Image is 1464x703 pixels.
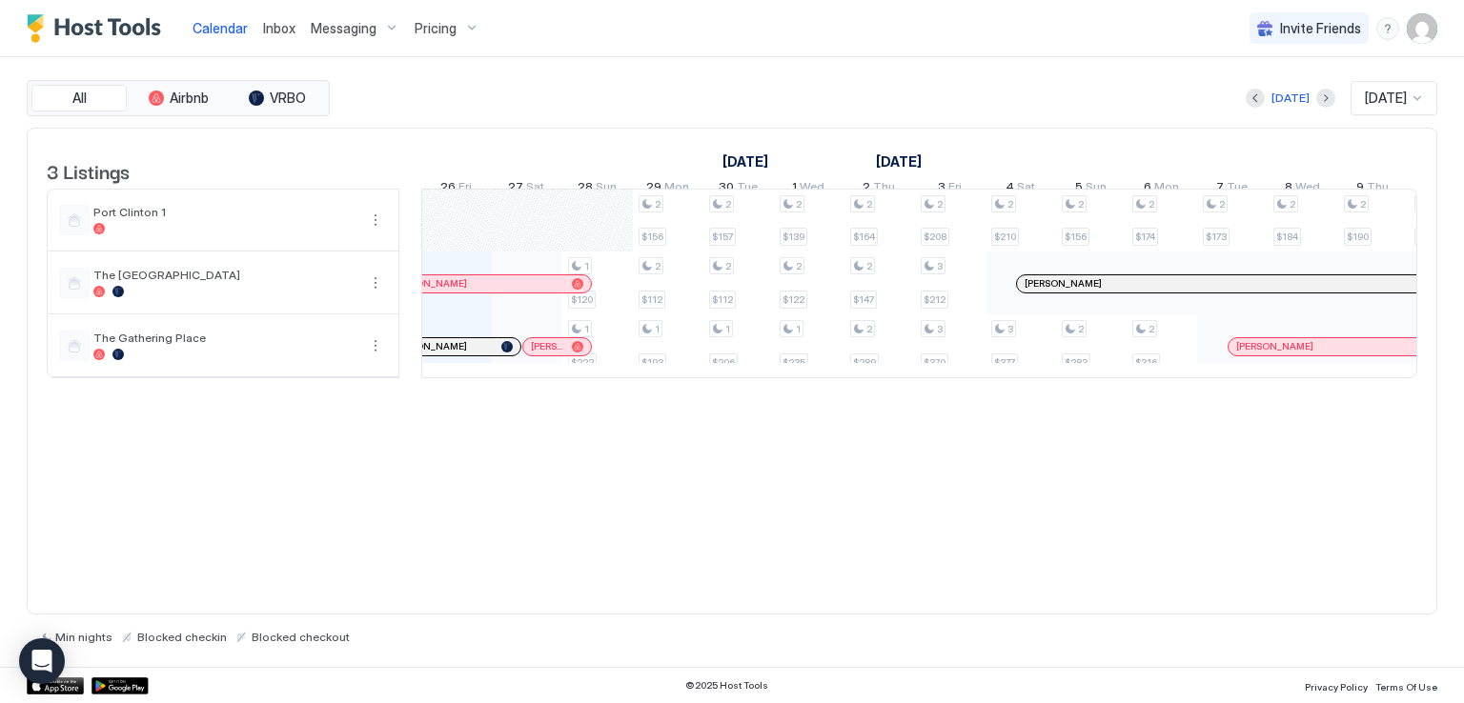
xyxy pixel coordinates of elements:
[1227,179,1248,199] span: Tue
[641,356,663,369] span: $193
[1375,675,1437,695] a: Terms Of Use
[1211,175,1252,203] a: October 7, 2025
[994,231,1016,243] span: $210
[270,90,306,107] span: VRBO
[641,175,694,203] a: September 29, 2025
[938,179,945,199] span: 3
[364,209,387,231] div: menu
[1065,356,1088,369] span: $283
[1290,198,1295,211] span: 2
[1025,277,1102,290] span: [PERSON_NAME]
[924,231,946,243] span: $208
[503,175,549,203] a: September 27, 2025
[664,179,689,199] span: Mon
[1407,13,1437,44] div: User profile
[571,293,593,306] span: $120
[1219,198,1225,211] span: 2
[1006,179,1014,199] span: 4
[27,677,84,694] div: App Store
[458,179,472,199] span: Fri
[712,356,735,369] span: $206
[1075,179,1083,199] span: 5
[1375,681,1437,693] span: Terms Of Use
[1078,323,1084,335] span: 2
[27,14,170,43] div: Host Tools Logo
[714,175,762,203] a: September 30, 2025
[390,340,467,352] span: [PERSON_NAME]
[1007,323,1013,335] span: 3
[1365,90,1407,107] span: [DATE]
[1149,323,1154,335] span: 2
[800,179,824,199] span: Wed
[863,179,870,199] span: 2
[718,148,773,175] a: September 11, 2025
[994,356,1015,369] span: $377
[719,179,734,199] span: 30
[937,198,943,211] span: 2
[948,179,962,199] span: Fri
[1139,175,1184,203] a: October 6, 2025
[193,20,248,36] span: Calendar
[47,156,130,185] span: 3 Listings
[19,638,65,684] div: Open Intercom Messenger
[1246,89,1265,108] button: Previous month
[924,356,945,369] span: $370
[937,260,943,272] span: 3
[27,80,330,116] div: tab-group
[853,231,875,243] span: $164
[1360,198,1366,211] span: 2
[390,277,467,290] span: [PERSON_NAME]
[712,231,733,243] span: $157
[1078,198,1084,211] span: 2
[252,630,350,644] span: Blocked checkout
[1135,356,1157,369] span: $316
[685,679,768,692] span: © 2025 Host Tools
[1144,179,1151,199] span: 6
[873,179,895,199] span: Thu
[72,90,87,107] span: All
[725,323,730,335] span: 1
[137,630,227,644] span: Blocked checkin
[364,271,387,294] button: More options
[1305,681,1368,693] span: Privacy Policy
[584,260,589,272] span: 1
[364,209,387,231] button: More options
[1065,231,1087,243] span: $156
[1007,198,1013,211] span: 2
[1271,90,1310,107] div: [DATE]
[311,20,376,37] span: Messaging
[866,323,872,335] span: 2
[93,205,356,219] span: Port Clinton 1
[1149,198,1154,211] span: 2
[1001,175,1040,203] a: October 4, 2025
[573,175,621,203] a: September 28, 2025
[1280,20,1361,37] span: Invite Friends
[655,323,660,335] span: 1
[1276,231,1298,243] span: $184
[526,179,544,199] span: Sat
[1070,175,1111,203] a: October 5, 2025
[783,293,804,306] span: $122
[91,677,149,694] a: Google Play Store
[641,231,663,243] span: $156
[508,179,523,199] span: 27
[1285,179,1292,199] span: 8
[596,179,617,199] span: Sun
[924,293,945,306] span: $212
[725,198,731,211] span: 2
[364,271,387,294] div: menu
[1269,87,1312,110] button: [DATE]
[230,85,325,111] button: VRBO
[1352,175,1393,203] a: October 9, 2025
[1356,179,1364,199] span: 9
[1017,179,1035,199] span: Sat
[712,293,733,306] span: $112
[787,175,829,203] a: October 1, 2025
[1086,179,1107,199] span: Sun
[641,293,662,306] span: $112
[796,323,801,335] span: 1
[131,85,226,111] button: Airbnb
[584,323,589,335] span: 1
[31,85,127,111] button: All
